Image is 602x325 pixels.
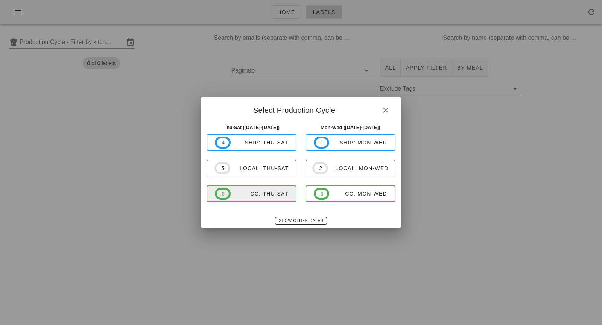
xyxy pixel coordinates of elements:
button: 1ship: Mon-Wed [306,134,395,151]
div: local: Mon-Wed [328,165,389,171]
button: 5local: Thu-Sat [207,160,296,176]
div: ship: Mon-Wed [329,140,387,146]
span: 5 [221,164,224,172]
span: Show Other Dates [278,219,323,223]
div: local: Thu-Sat [230,165,289,171]
span: 3 [320,190,323,198]
button: 3CC: Mon-Wed [306,185,395,202]
span: 2 [319,164,322,172]
span: 4 [221,138,224,147]
button: 6CC: Thu-Sat [207,185,296,202]
div: ship: Thu-Sat [231,140,289,146]
button: 4ship: Thu-Sat [207,134,296,151]
strong: Thu-Sat ([DATE]-[DATE]) [223,125,280,130]
span: 1 [320,138,323,147]
div: CC: Mon-Wed [329,191,387,197]
strong: Mon-Wed ([DATE]-[DATE]) [321,125,380,130]
button: 2local: Mon-Wed [306,160,395,176]
div: Select Production Cycle [201,97,401,121]
span: 6 [221,190,224,198]
div: CC: Thu-Sat [231,191,289,197]
button: Show Other Dates [275,217,327,225]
